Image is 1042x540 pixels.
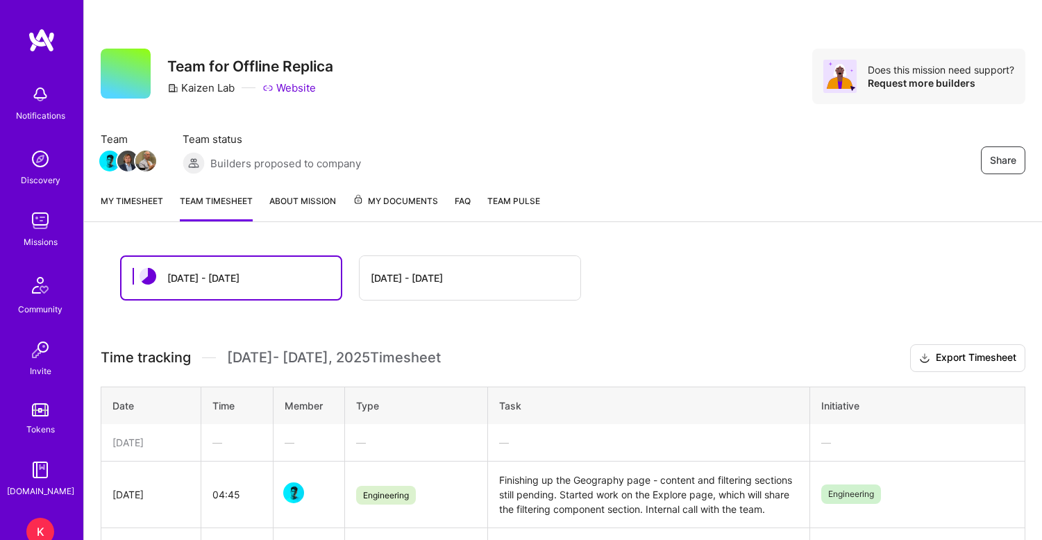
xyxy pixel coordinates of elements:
span: Team status [183,132,361,146]
th: Task [488,387,810,424]
span: Engineering [821,484,881,504]
img: Community [24,269,57,302]
span: Team Pulse [487,196,540,206]
a: Team Member Avatar [285,481,303,505]
a: Team Member Avatar [101,149,119,173]
a: Website [262,81,316,95]
img: teamwork [26,207,54,235]
img: logo [28,28,56,53]
a: Team Member Avatar [137,149,155,173]
img: Avatar [823,60,857,93]
div: [DOMAIN_NAME] [7,484,74,498]
div: Invite [30,364,51,378]
td: Finishing up the Geography page - content and filtering sections still pending. Started work on t... [488,461,810,528]
div: Tokens [26,422,55,437]
th: Member [273,387,344,424]
div: — [499,435,798,450]
img: Invite [26,336,54,364]
i: icon Download [919,351,930,366]
span: Builders proposed to company [210,156,361,171]
button: Share [981,146,1025,174]
th: Date [101,387,201,424]
div: Notifications [16,108,65,123]
th: Initiative [810,387,1025,424]
span: My Documents [353,194,438,209]
a: My Documents [353,194,438,221]
img: status icon [140,268,156,285]
div: [DATE] [112,435,190,450]
span: Engineering [356,486,416,505]
a: Team Member Avatar [119,149,137,173]
img: guide book [26,456,54,484]
img: Team Member Avatar [283,482,304,503]
div: [DATE] [112,487,190,502]
span: Time tracking [101,349,191,366]
div: [DATE] - [DATE] [167,271,240,285]
th: Time [201,387,273,424]
i: icon CompanyGray [167,83,178,94]
td: 04:45 [201,461,273,528]
div: [DATE] - [DATE] [371,271,443,285]
div: — [212,435,261,450]
div: — [821,435,1014,450]
a: Team timesheet [180,194,253,221]
a: Team Pulse [487,194,540,221]
h3: Team for Offline Replica [167,58,333,75]
a: About Mission [269,194,336,221]
img: Builders proposed to company [183,152,205,174]
div: Request more builders [868,76,1014,90]
img: Team Member Avatar [117,151,138,171]
span: [DATE] - [DATE] , 2025 Timesheet [227,349,441,366]
a: My timesheet [101,194,163,221]
img: tokens [32,403,49,416]
div: Missions [24,235,58,249]
span: Share [990,153,1016,167]
div: Community [18,302,62,317]
img: Team Member Avatar [135,151,156,171]
img: discovery [26,145,54,173]
button: Export Timesheet [910,344,1025,372]
div: — [356,435,476,450]
div: Kaizen Lab [167,81,235,95]
span: Team [101,132,155,146]
div: Does this mission need support? [868,63,1014,76]
img: Team Member Avatar [99,151,120,171]
img: bell [26,81,54,108]
div: Discovery [21,173,60,187]
th: Type [344,387,487,424]
a: FAQ [455,194,471,221]
div: — [285,435,333,450]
